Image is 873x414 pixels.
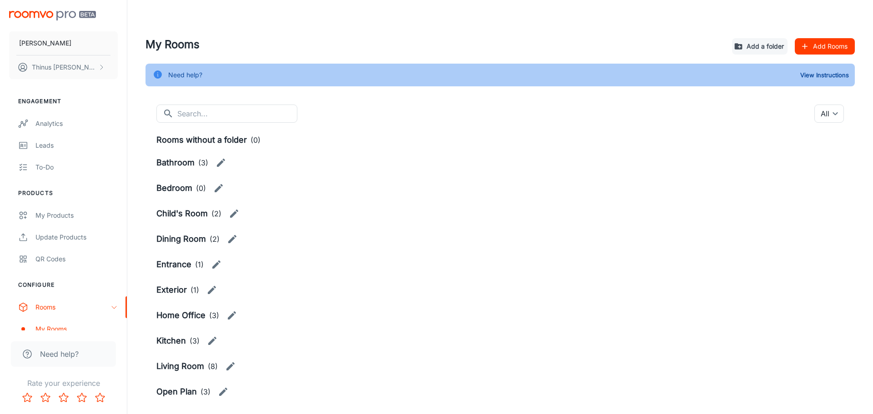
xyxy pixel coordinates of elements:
[795,38,855,55] button: Add Rooms
[55,389,73,407] button: Rate 3 star
[198,157,208,168] p: (3)
[156,156,195,169] h6: Bathroom
[211,208,221,219] p: (2)
[35,254,118,264] div: QR Codes
[156,182,192,195] h6: Bedroom
[195,259,204,270] p: (1)
[91,389,109,407] button: Rate 5 star
[251,135,261,145] p: (0)
[196,183,206,194] p: (0)
[156,233,206,245] h6: Dining Room
[732,38,788,55] button: Add a folder
[9,11,96,20] img: Roomvo PRO Beta
[156,385,197,398] h6: Open Plan
[9,31,118,55] button: [PERSON_NAME]
[191,284,199,295] p: (1)
[19,38,71,48] p: [PERSON_NAME]
[35,232,118,242] div: Update Products
[156,258,191,271] h6: Entrance
[208,361,218,372] p: (8)
[35,140,118,150] div: Leads
[156,334,186,347] h6: Kitchen
[156,284,187,296] h6: Exterior
[35,324,118,334] div: My Rooms
[35,302,110,312] div: Rooms
[156,309,206,322] h6: Home Office
[156,134,247,146] h6: Rooms without a folder
[156,207,208,220] h6: Child's Room
[40,349,79,359] span: Need help?
[798,68,851,82] button: View Instructions
[73,389,91,407] button: Rate 4 star
[210,234,220,244] p: (2)
[814,105,844,123] div: All
[156,360,204,373] h6: Living Room
[209,310,219,321] p: (3)
[145,36,725,53] h4: My Rooms
[18,389,36,407] button: Rate 1 star
[168,66,202,84] div: Need help?
[9,55,118,79] button: Thinus [PERSON_NAME][GEOGRAPHIC_DATA]
[201,386,211,397] p: (3)
[177,105,297,123] input: Search...
[32,62,96,72] p: Thinus [PERSON_NAME][GEOGRAPHIC_DATA]
[7,378,120,389] p: Rate your experience
[36,389,55,407] button: Rate 2 star
[190,335,200,346] p: (3)
[35,162,118,172] div: To-do
[35,210,118,220] div: My Products
[35,119,118,129] div: Analytics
